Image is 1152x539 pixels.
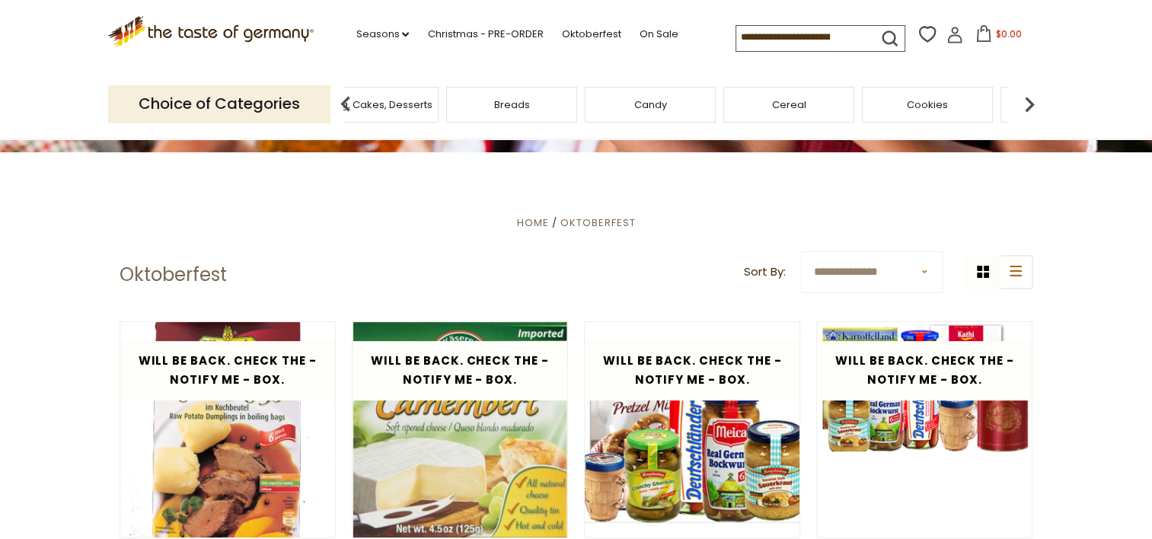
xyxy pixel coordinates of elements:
[353,322,568,537] img: Kaeserei Champignon Bavarian Camembert in Tin 4.5 oz.
[330,89,361,120] img: previous arrow
[560,215,636,230] a: Oktoberfest
[120,263,227,286] h1: Oktoberfest
[817,322,1032,451] img: The Taste of Germany Food Collection (large size)
[772,99,806,110] a: Cereal
[995,27,1021,40] span: $0.00
[634,99,667,110] a: Candy
[585,322,800,537] img: The Taste of Germany Food Collection (medium size)
[1014,89,1045,120] img: next arrow
[561,26,621,43] a: Oktoberfest
[907,99,948,110] a: Cookies
[516,215,548,230] a: Home
[744,263,786,282] label: Sort By:
[639,26,678,43] a: On Sale
[120,322,336,537] img: Werners Coarse Saxon Dumplings in Cooking Bag 7oz
[966,25,1031,48] button: $0.00
[108,85,330,123] p: Choice of Categories
[356,26,409,43] a: Seasons
[427,26,543,43] a: Christmas - PRE-ORDER
[494,99,530,110] a: Breads
[314,99,432,110] a: Baking, Cakes, Desserts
